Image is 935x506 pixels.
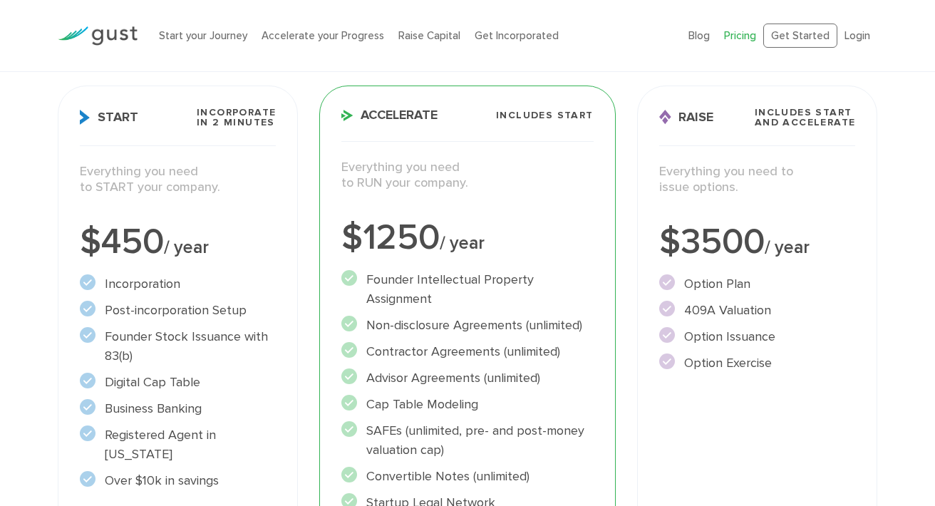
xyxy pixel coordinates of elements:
[159,29,247,42] a: Start your Journey
[659,301,856,320] li: 409A Valuation
[659,353,856,373] li: Option Exercise
[197,108,276,128] span: Incorporate in 2 Minutes
[80,399,277,418] li: Business Banking
[341,220,593,256] div: $1250
[659,164,856,196] p: Everything you need to issue options.
[755,108,856,128] span: Includes START and ACCELERATE
[341,342,593,361] li: Contractor Agreements (unlimited)
[496,110,594,120] span: Includes START
[341,109,438,122] span: Accelerate
[763,24,837,48] a: Get Started
[164,237,209,258] span: / year
[659,110,671,125] img: Raise Icon
[341,110,353,121] img: Accelerate Icon
[80,224,277,260] div: $450
[80,425,277,464] li: Registered Agent in [US_STATE]
[80,110,91,125] img: Start Icon X2
[262,29,384,42] a: Accelerate your Progress
[659,327,856,346] li: Option Issuance
[688,29,710,42] a: Blog
[475,29,559,42] a: Get Incorporated
[80,110,138,125] span: Start
[80,373,277,392] li: Digital Cap Table
[341,316,593,335] li: Non-disclosure Agreements (unlimited)
[341,368,593,388] li: Advisor Agreements (unlimited)
[341,395,593,414] li: Cap Table Modeling
[80,471,277,490] li: Over $10k in savings
[341,270,593,309] li: Founder Intellectual Property Assignment
[80,301,277,320] li: Post-incorporation Setup
[58,26,138,46] img: Gust Logo
[341,160,593,192] p: Everything you need to RUN your company.
[659,274,856,294] li: Option Plan
[724,29,756,42] a: Pricing
[398,29,460,42] a: Raise Capital
[659,224,856,260] div: $3500
[341,467,593,486] li: Convertible Notes (unlimited)
[659,110,713,125] span: Raise
[80,327,277,366] li: Founder Stock Issuance with 83(b)
[765,237,810,258] span: / year
[80,164,277,196] p: Everything you need to START your company.
[341,421,593,460] li: SAFEs (unlimited, pre- and post-money valuation cap)
[80,274,277,294] li: Incorporation
[440,232,485,254] span: / year
[844,29,870,42] a: Login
